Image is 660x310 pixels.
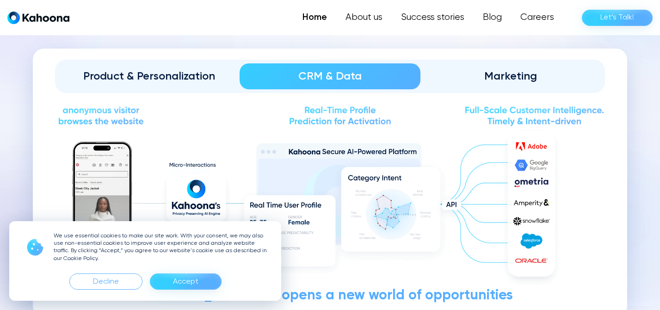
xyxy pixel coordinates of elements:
[55,289,604,303] div: [PERSON_NAME]'s AI opens a new world of opportunities
[7,11,69,25] a: home
[474,8,511,27] a: Blog
[392,8,474,27] a: Success stories
[93,274,119,289] div: Decline
[582,10,653,26] a: Let’s Talk!
[336,8,392,27] a: About us
[511,8,563,27] a: Careers
[173,274,198,289] div: Accept
[150,273,222,290] div: Accept
[600,10,634,25] div: Let’s Talk!
[69,273,142,290] div: Decline
[253,69,407,84] div: CRM & Data
[54,232,270,262] p: We use essential cookies to make our site work. With your consent, we may also use non-essential ...
[433,69,588,84] div: Marketing
[72,69,227,84] div: Product & Personalization
[293,8,336,27] a: Home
